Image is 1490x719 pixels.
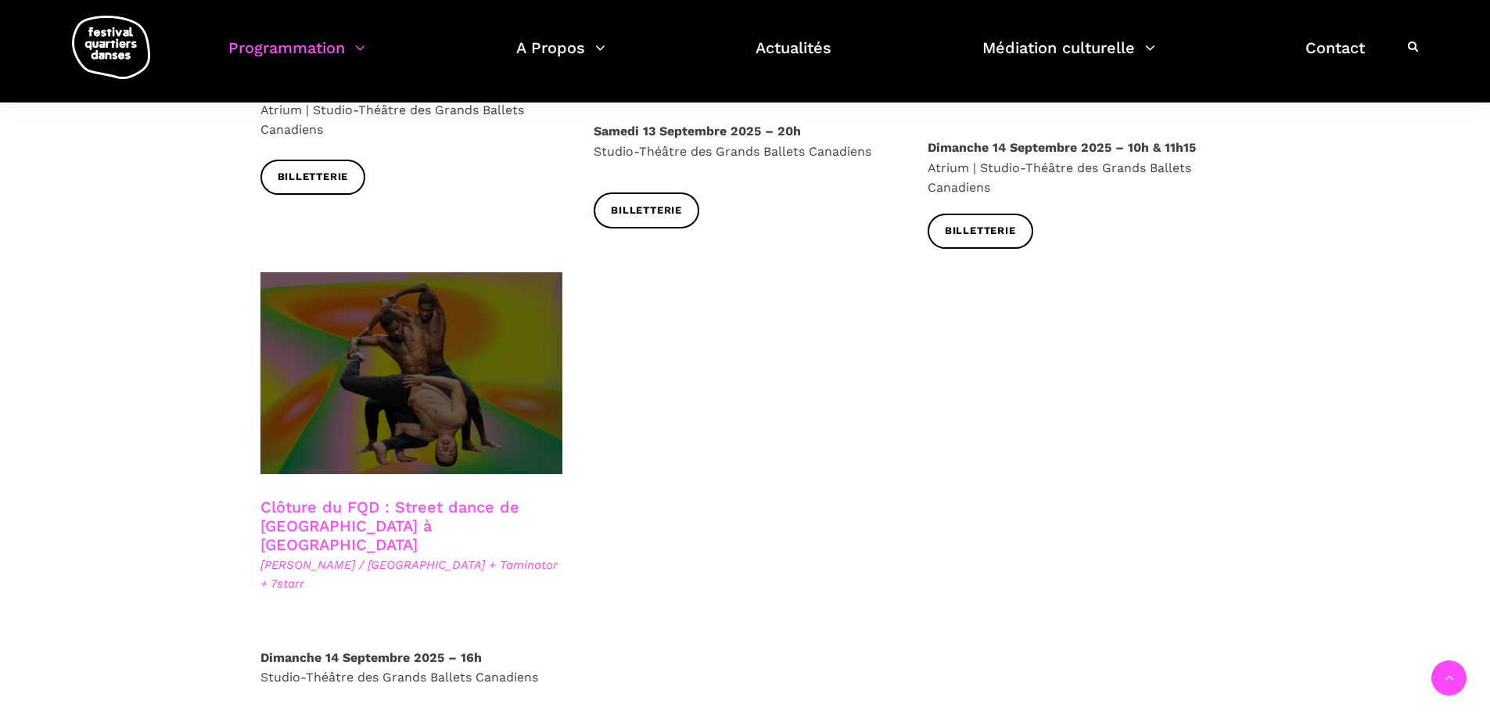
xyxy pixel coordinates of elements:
[982,34,1155,81] a: Médiation culturelle
[756,34,831,81] a: Actualités
[594,192,699,228] a: Billetterie
[228,34,365,81] a: Programmation
[260,498,519,554] a: Clôture du FQD : Street dance de [GEOGRAPHIC_DATA] à [GEOGRAPHIC_DATA]
[594,124,801,138] strong: Samedi 13 Septembre 2025 – 20h
[945,223,1016,239] span: Billetterie
[611,203,682,219] span: Billetterie
[594,121,896,161] p: Studio-Théâtre des Grands Ballets Canadiens
[260,555,563,593] span: [PERSON_NAME] / [GEOGRAPHIC_DATA] + Taminator + 7starr
[516,34,605,81] a: A Propos
[928,140,1196,155] strong: Dimanche 14 Septembre 2025 – 10h & 11h15
[260,650,482,665] strong: Dimanche 14 Septembre 2025 – 16h
[278,169,349,185] span: Billetterie
[928,214,1033,249] a: Billetterie
[72,16,150,79] img: logo-fqd-med
[1305,34,1365,81] a: Contact
[260,648,563,688] p: Studio-Théâtre des Grands Ballets Canadiens
[260,160,366,195] a: Billetterie
[928,138,1230,198] p: Atrium | Studio-Théâtre des Grands Ballets Canadiens
[260,80,563,140] p: Atrium | Studio-Théâtre des Grands Ballets Canadiens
